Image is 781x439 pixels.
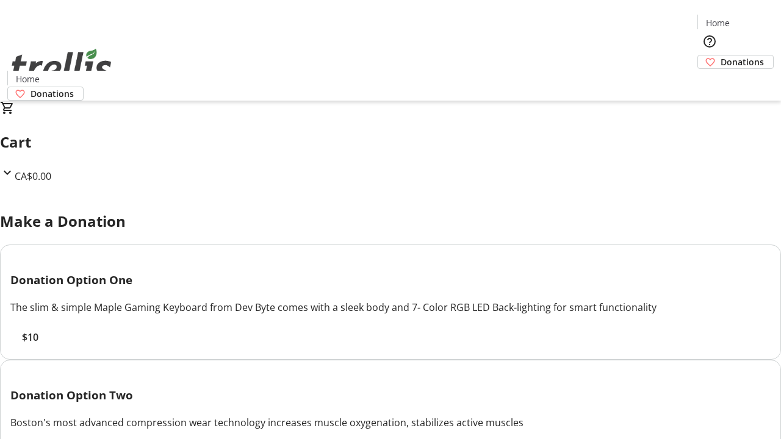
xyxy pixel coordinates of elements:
[697,29,722,54] button: Help
[22,330,38,344] span: $10
[7,35,116,96] img: Orient E2E Organization Zk2cuvdVaT's Logo
[15,170,51,183] span: CA$0.00
[8,73,47,85] a: Home
[721,55,764,68] span: Donations
[7,87,84,101] a: Donations
[16,73,40,85] span: Home
[31,87,74,100] span: Donations
[10,330,49,344] button: $10
[697,55,774,69] a: Donations
[10,271,771,288] h3: Donation Option One
[10,300,771,315] div: The slim & simple Maple Gaming Keyboard from Dev Byte comes with a sleek body and 7- Color RGB LE...
[697,69,722,93] button: Cart
[10,415,771,430] div: Boston's most advanced compression wear technology increases muscle oxygenation, stabilizes activ...
[10,387,771,404] h3: Donation Option Two
[706,16,730,29] span: Home
[698,16,737,29] a: Home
